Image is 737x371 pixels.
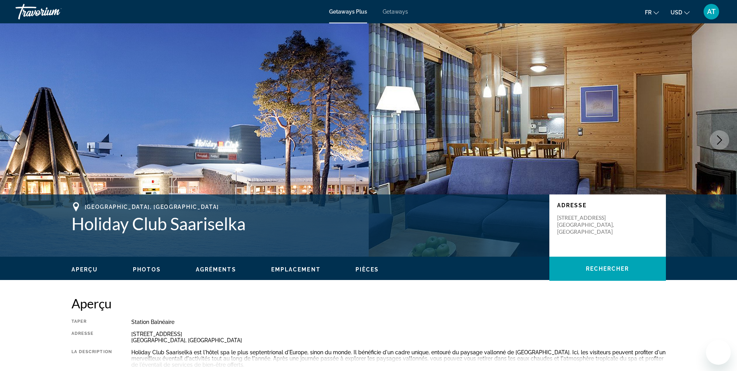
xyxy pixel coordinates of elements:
[71,213,542,234] h1: Holiday Club Saariselka
[8,130,27,150] button: Previous image
[271,266,321,273] span: Emplacement
[196,266,236,273] span: Agréments
[271,266,321,273] button: Emplacement
[133,266,161,273] span: Photos
[16,2,93,22] a: Travorium
[645,7,659,18] button: Change language
[549,257,666,281] button: Rechercher
[706,340,731,365] iframe: Bouton de lancement de la fenêtre de messagerie
[671,9,682,16] span: USD
[329,9,367,15] a: Getaways Plus
[71,296,666,311] h2: Aperçu
[557,214,619,235] p: [STREET_ADDRESS] [GEOGRAPHIC_DATA], [GEOGRAPHIC_DATA]
[71,266,98,273] button: Aperçu
[383,9,408,15] a: Getaways
[710,130,729,150] button: Next image
[196,266,236,273] button: Agréments
[133,266,161,273] button: Photos
[586,266,629,272] span: Rechercher
[71,331,112,343] div: Adresse
[645,9,652,16] span: fr
[707,8,716,16] span: AT
[557,202,658,208] p: Adresse
[131,349,666,368] div: Holiday Club Saariselkä est l'hôtel spa le plus septentrional d'Europe, sinon du monde. Il bénéfi...
[85,204,219,210] span: [GEOGRAPHIC_DATA], [GEOGRAPHIC_DATA]
[701,3,721,20] button: User Menu
[671,7,690,18] button: Change currency
[131,319,666,325] div: Station balnéaire
[71,349,112,368] div: La description
[355,266,379,273] button: Pièces
[355,266,379,273] span: Pièces
[131,331,666,343] div: [STREET_ADDRESS] [GEOGRAPHIC_DATA], [GEOGRAPHIC_DATA]
[71,319,112,325] div: Taper
[71,266,98,273] span: Aperçu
